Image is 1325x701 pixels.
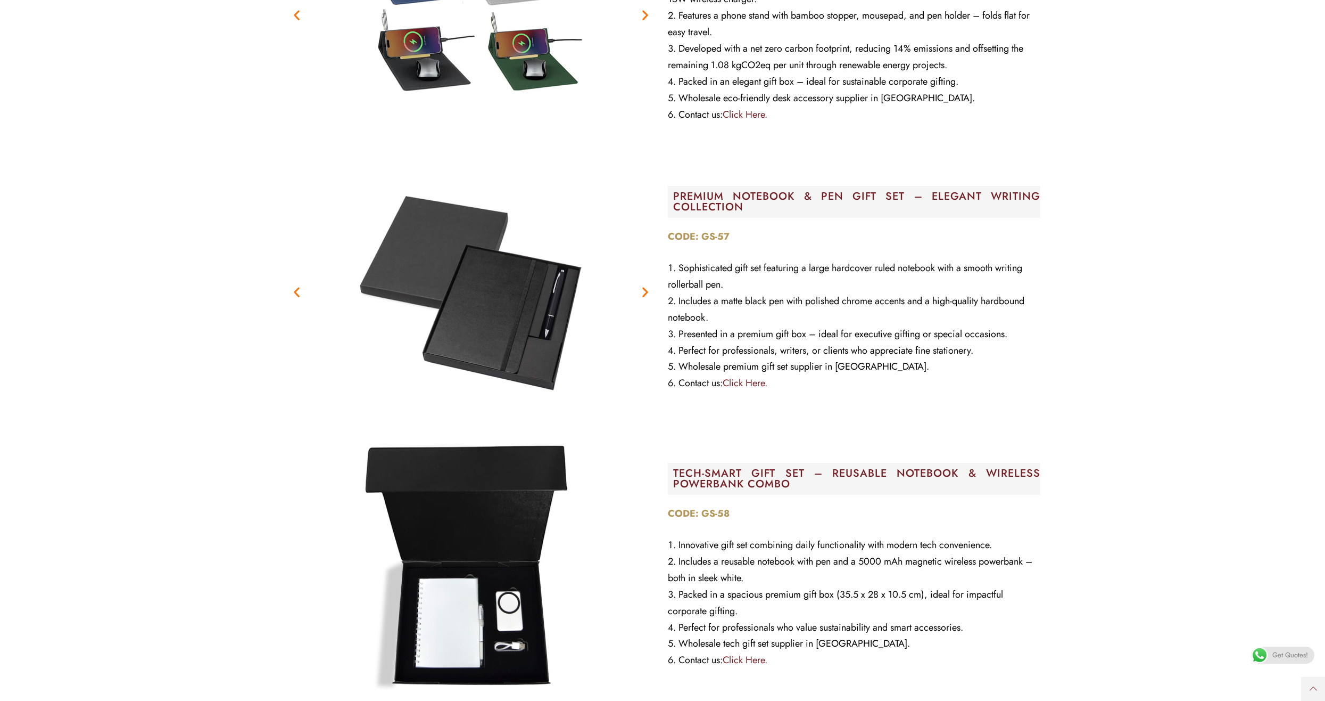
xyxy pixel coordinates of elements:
[668,107,1040,123] li: Contact us:
[668,652,1040,669] li: Contact us:
[285,159,657,425] div: 1 / 2
[673,191,1040,213] h2: PREMIUM NOTEBOOK & PEN GIFT SET – ELEGANT WRITING COLLECTION
[668,90,1040,107] li: Wholesale eco-friendly desk accessory supplier in [GEOGRAPHIC_DATA].
[290,286,303,299] div: Previous slide
[639,286,652,299] div: Next slide
[668,7,1040,40] li: Features a phone stand with bamboo stopper, mousepad, and pen holder – folds flat for easy travel.
[668,74,1040,90] li: Packed in an elegant gift box – ideal for sustainable corporate gifting.
[1272,647,1308,664] span: Get Quotes!
[673,468,1040,490] h2: TECH-SMART GIFT SET – REUSABLE NOTEBOOK & WIRELESS POWERBANK COMBO
[668,375,1040,392] li: Contact us:
[723,376,767,390] a: Click Here.
[668,293,1040,326] li: Includes a matte black pen with polished chrome accents and a high-quality hardbound notebook.
[668,343,1040,359] li: Perfect for professionals, writers, or clients who appreciate fine stationery.
[668,537,1040,553] li: Innovative gift set combining daily functionality with modern tech convenience.
[668,358,1040,375] li: Wholesale premium gift set supplier in [GEOGRAPHIC_DATA].
[668,586,1040,620] li: Packed in a spacious premium gift box (35.5 x 28 x 10.5 cm), ideal for impactful corporate gifting.
[639,9,652,22] div: Next slide
[668,260,1040,293] li: Sophisticated gift set featuring a large hardcover ruled notebook with a smooth writing rollerbal...
[723,653,767,667] a: Click Here.
[723,108,767,121] a: Click Here.
[668,635,1040,652] li: Wholesale tech gift set supplier in [GEOGRAPHIC_DATA].
[668,620,1040,636] li: Perfect for professionals who value sustainability and smart accessories.
[668,230,730,243] strong: CODE: GS-57
[290,9,303,22] div: Previous slide
[285,159,657,425] div: Image Carousel
[668,507,730,520] strong: CODE: GS-58
[668,326,1040,343] li: Presented in a premium gift box – ideal for executive gifting or special occasions.
[338,159,604,425] img: GS-57-1
[668,40,1040,74] li: Developed with a net zero carbon footprint, reducing 14% emissions and offsetting the remaining 1...
[668,553,1040,586] li: Includes a reusable notebook with pen and a 5000 mAh magnetic wireless powerbank – both in sleek ...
